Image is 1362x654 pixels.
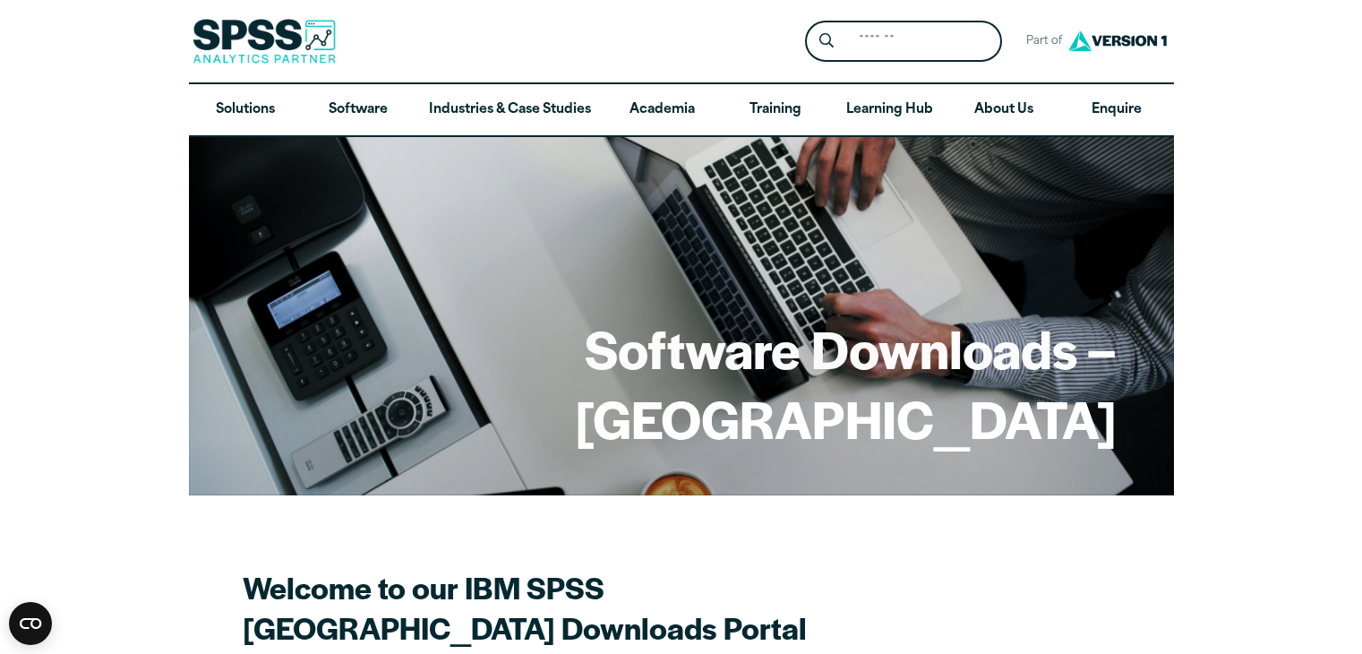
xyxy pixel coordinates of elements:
[1016,29,1064,55] span: Part of
[1064,24,1171,57] img: Version1 Logo
[302,84,415,136] a: Software
[189,84,1174,136] nav: Desktop version of site main menu
[1060,84,1173,136] a: Enquire
[832,84,947,136] a: Learning Hub
[189,84,302,136] a: Solutions
[9,602,52,645] button: Open CMP widget
[605,84,718,136] a: Academia
[809,25,843,58] button: Search magnifying glass icon
[193,19,336,64] img: SPSS Analytics Partner
[947,84,1060,136] a: About Us
[805,21,1002,63] form: Site Header Search Form
[718,84,831,136] a: Training
[243,567,869,648] h2: Welcome to our IBM SPSS [GEOGRAPHIC_DATA] Downloads Portal
[415,84,605,136] a: Industries & Case Studies
[246,314,1117,452] h1: Software Downloads – [GEOGRAPHIC_DATA]
[819,33,834,48] svg: Search magnifying glass icon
